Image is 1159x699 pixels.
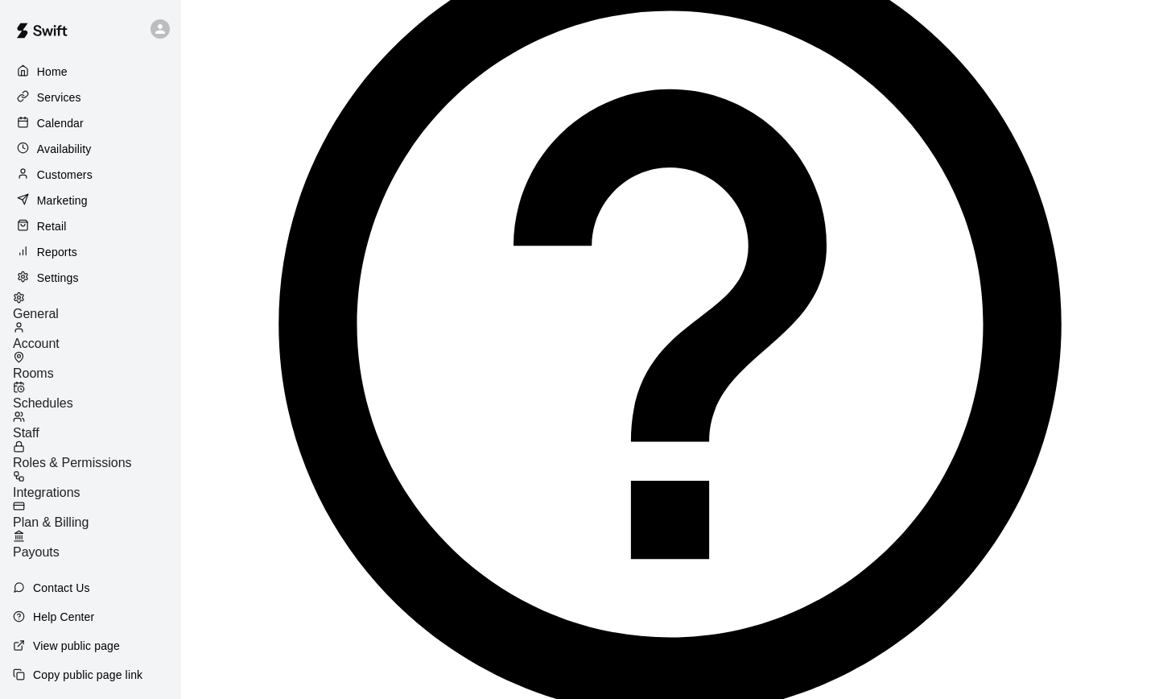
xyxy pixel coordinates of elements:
[13,426,39,440] span: Staff
[13,240,168,264] a: Reports
[13,307,59,321] span: General
[13,292,181,321] a: General
[13,545,60,559] span: Payouts
[13,163,168,187] a: Customers
[13,440,181,470] a: Roles & Permissions
[33,580,90,596] p: Contact Us
[13,411,181,440] a: Staff
[13,266,168,290] a: Settings
[33,638,120,654] p: View public page
[37,115,84,131] p: Calendar
[13,366,54,380] span: Rooms
[37,167,93,183] p: Customers
[13,111,168,135] a: Calendar
[37,192,88,209] p: Marketing
[13,60,168,84] a: Home
[13,321,181,351] a: Account
[37,89,81,105] p: Services
[13,137,168,161] a: Availability
[13,214,168,238] a: Retail
[37,64,68,80] p: Home
[13,381,181,411] a: Schedules
[13,456,132,469] span: Roles & Permissions
[13,470,181,500] a: Integrations
[13,486,80,499] span: Integrations
[13,515,89,529] span: Plan & Billing
[13,530,181,560] a: Payouts
[37,141,92,157] p: Availability
[13,85,168,110] a: Services
[37,244,77,260] p: Reports
[13,500,181,530] a: Plan & Billing
[33,609,94,625] p: Help Center
[37,218,67,234] p: Retail
[13,188,168,213] a: Marketing
[13,396,73,410] span: Schedules
[33,667,142,683] p: Copy public page link
[13,351,181,381] a: Rooms
[37,270,79,286] p: Settings
[13,337,60,350] span: Account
